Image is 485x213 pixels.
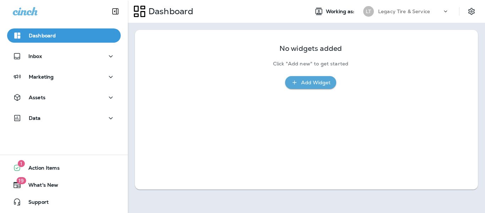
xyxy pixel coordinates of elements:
[363,6,374,17] div: LT
[7,49,121,63] button: Inbox
[465,5,478,18] button: Settings
[29,115,41,121] p: Data
[273,61,348,67] p: Click "Add new" to get started
[326,9,356,15] span: Working as:
[7,70,121,84] button: Marketing
[29,33,56,38] p: Dashboard
[21,165,60,174] span: Action Items
[146,6,193,17] p: Dashboard
[279,46,342,52] p: No widgets added
[21,182,58,191] span: What's New
[378,9,430,14] p: Legacy Tire & Service
[16,177,26,184] span: 19
[301,78,331,87] div: Add Widget
[285,76,336,89] button: Add Widget
[21,199,49,208] span: Support
[18,160,25,167] span: 1
[7,90,121,105] button: Assets
[105,4,125,18] button: Collapse Sidebar
[7,178,121,192] button: 19What's New
[29,95,45,100] p: Assets
[29,74,54,80] p: Marketing
[7,195,121,209] button: Support
[28,53,42,59] p: Inbox
[7,111,121,125] button: Data
[7,161,121,175] button: 1Action Items
[7,28,121,43] button: Dashboard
